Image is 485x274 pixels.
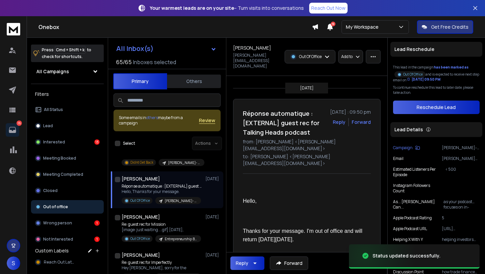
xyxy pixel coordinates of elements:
[309,3,348,13] a: Reach Out Now
[243,228,364,242] span: Thanks for your message. I'm out of office and will return [DATE][DATE].
[123,141,135,146] label: Select
[43,220,72,226] p: Wrong person
[442,237,480,242] p: helping investors with in-depth insights on market sustainability and investment strategies
[393,145,413,150] p: Campaign
[38,23,312,31] h1: Onebox
[42,47,91,60] p: Press to check for shortcuts.
[205,176,221,182] p: [DATE]
[403,72,423,77] p: Out Of Office
[393,167,446,177] p: Estimated listeners per episode
[445,167,480,177] p: < 500
[111,42,222,55] button: All Inbox(s)
[94,237,100,242] div: 1
[146,115,158,120] span: others
[122,184,202,189] p: Réponse automatique : [EXTERNAL] guest rec
[299,54,322,59] p: Out Of Office
[270,256,308,270] button: Forward
[31,184,104,197] button: Closed
[205,252,221,258] p: [DATE]
[43,237,73,242] p: Not Interested
[133,58,176,66] h3: Inboxes selected
[352,119,371,126] div: Forward
[331,22,335,26] span: 19
[230,256,264,270] button: Reply
[205,214,221,220] p: [DATE]
[243,138,371,152] p: from: [PERSON_NAME] <[PERSON_NAME][EMAIL_ADDRESS][DOMAIN_NAME]>
[122,260,201,265] p: Re: guest rec for Imperfectly
[43,188,58,193] p: Closed
[394,46,434,53] p: Lead Reschedule
[122,214,160,220] h1: [PERSON_NAME]
[150,5,234,11] strong: Your warmest leads are on your site
[43,123,53,129] p: Lead
[393,65,480,82] div: This lead in the campaign and is expected to receive next step email on
[43,172,83,177] p: Meeting Completed
[31,119,104,133] button: Lead
[122,189,202,194] p: Hello, Thanks for your message.
[407,77,441,82] div: [DATE] 09:50 PM
[393,237,423,242] p: helping X with Y
[113,73,167,89] button: Primary
[119,115,199,126] div: Some emails in maybe from a campaign
[444,199,480,210] p: as your podcast focuses on in-depth insights into market sustainability, [PERSON_NAME] can talk a...
[7,256,20,270] button: S
[130,236,150,241] p: Out Of Office
[122,222,201,227] p: Re: guest rec for Mission
[36,68,69,75] h1: All Campaigns
[442,226,480,231] p: [URL][DOMAIN_NAME]
[44,107,63,112] p: All Status
[94,139,100,145] div: 13
[35,247,69,254] h3: Custom Labels
[442,156,480,161] p: [PERSON_NAME][EMAIL_ADDRESS][DOMAIN_NAME]
[165,198,197,203] p: [PERSON_NAME]- Investing (#1)
[243,109,326,137] h1: Réponse automatique : [EXTERNAL] guest rec for Talking Heads podcast
[233,45,271,51] h1: [PERSON_NAME]
[94,220,100,226] div: 1
[31,103,104,116] button: All Status
[434,65,468,70] span: has been marked as
[17,120,22,126] p: 15
[300,85,314,91] p: [DATE]
[393,145,420,150] button: Campaign
[31,216,104,230] button: Wrong person1
[431,24,468,30] p: Get Free Credits
[130,198,150,203] p: Out Of Office
[122,227,201,232] p: [image: just waiting....gif] [DATE],
[393,215,432,221] p: Apple Podcast Rating
[165,237,197,242] p: Entrepreneurship Batch #16
[199,117,215,124] span: Review
[116,58,132,66] span: 65 / 65
[346,24,381,30] p: My Workspace
[393,199,444,210] p: As... [PERSON_NAME] can...
[393,156,403,161] p: Email
[393,85,480,95] p: To continue reschedule this lead to later date, please take action.
[122,252,160,258] h1: [PERSON_NAME]
[233,53,281,69] p: [PERSON_NAME][EMAIL_ADDRESS][DOMAIN_NAME]
[311,5,346,11] p: Reach Out Now
[394,126,423,133] p: Lead Details
[122,265,201,271] p: Hey [PERSON_NAME], sorry for the
[31,168,104,181] button: Meeting Completed
[7,23,20,35] img: logo
[130,160,153,165] p: Didnt Get Back
[373,252,441,259] div: Status updated successfully.
[393,101,480,114] button: Reschedule Lead
[31,200,104,214] button: Out of office
[43,204,68,210] p: Out of office
[43,139,65,145] p: Interested
[442,215,480,221] p: 5
[393,183,442,194] p: Instagram Followers Count
[341,54,353,59] p: Add to
[393,226,427,231] p: Apple Podcast URL
[43,156,76,161] p: Meeting Booked
[31,65,104,78] button: All Campaigns
[116,45,154,52] h1: All Inbox(s)
[150,5,304,11] p: – Turn visits into conversations
[442,145,480,150] p: [PERSON_NAME]- Investing (#1)
[168,160,200,165] p: [PERSON_NAME]- Batch #2
[31,232,104,246] button: Not Interested1
[243,153,371,167] p: to: [PERSON_NAME] <[PERSON_NAME][EMAIL_ADDRESS][DOMAIN_NAME]>
[31,152,104,165] button: Meeting Booked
